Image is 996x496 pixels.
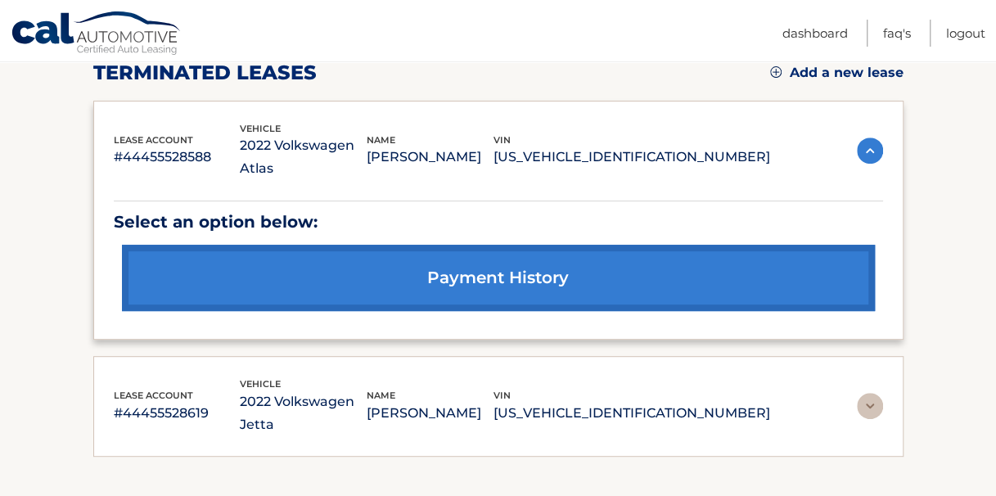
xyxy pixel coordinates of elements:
img: accordion-rest.svg [857,393,883,419]
span: name [367,390,395,401]
span: name [367,134,395,146]
p: #44455528588 [114,146,241,169]
span: lease account [114,390,193,401]
p: Select an option below: [114,208,883,237]
p: 2022 Volkswagen Jetta [240,390,367,436]
a: payment history [122,245,875,311]
span: vehicle [240,378,281,390]
a: Add a new lease [770,65,904,81]
span: vin [493,390,511,401]
a: FAQ's [883,20,911,47]
span: vin [493,134,511,146]
p: 2022 Volkswagen Atlas [240,134,367,180]
p: [US_VEHICLE_IDENTIFICATION_NUMBER] [493,146,770,169]
a: Dashboard [782,20,848,47]
span: vehicle [240,123,281,134]
a: Cal Automotive [11,11,183,58]
span: lease account [114,134,193,146]
h2: terminated leases [93,61,317,85]
p: [PERSON_NAME] [367,402,493,425]
img: add.svg [770,66,782,78]
p: [PERSON_NAME] [367,146,493,169]
p: #44455528619 [114,402,241,425]
p: [US_VEHICLE_IDENTIFICATION_NUMBER] [493,402,770,425]
a: Logout [946,20,985,47]
img: accordion-active.svg [857,138,883,164]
